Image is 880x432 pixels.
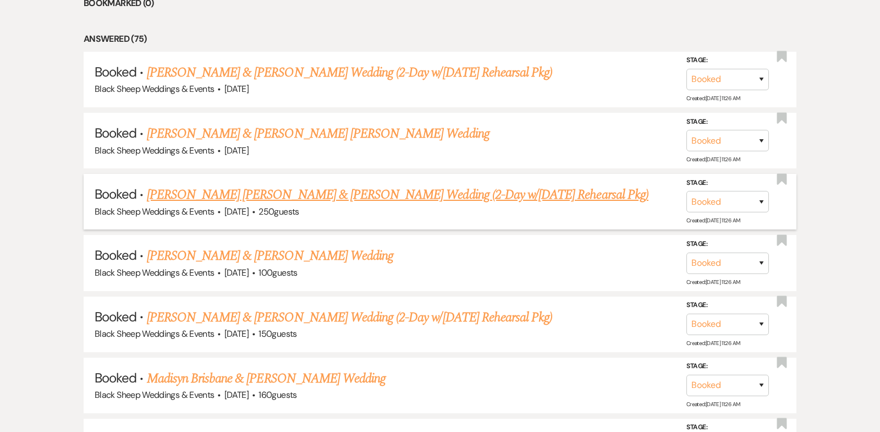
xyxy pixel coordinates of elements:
span: 150 guests [258,328,296,340]
label: Stage: [686,54,769,67]
span: Created: [DATE] 11:26 AM [686,95,740,102]
label: Stage: [686,116,769,128]
a: [PERSON_NAME] & [PERSON_NAME] Wedding (2-Day w/[DATE] Rehearsal Pkg) [147,63,553,83]
label: Stage: [686,360,769,373]
span: Created: [DATE] 11:26 AM [686,217,740,224]
span: Created: [DATE] 11:26 AM [686,156,740,163]
a: [PERSON_NAME] [PERSON_NAME] & [PERSON_NAME] Wedding (2-Day w/[DATE] Rehearsal Pkg) [147,185,648,205]
span: Booked [95,308,136,325]
span: [DATE] [224,389,249,401]
span: [DATE] [224,267,249,278]
span: Black Sheep Weddings & Events [95,389,214,401]
label: Stage: [686,238,769,250]
span: Booked [95,63,136,80]
span: [DATE] [224,328,249,340]
li: Answered (75) [84,32,796,46]
span: Black Sheep Weddings & Events [95,267,214,278]
a: [PERSON_NAME] & [PERSON_NAME] [PERSON_NAME] Wedding [147,124,490,144]
a: [PERSON_NAME] & [PERSON_NAME] Wedding (2-Day w/[DATE] Rehearsal Pkg) [147,308,553,327]
span: Black Sheep Weddings & Events [95,328,214,340]
span: 250 guests [258,206,299,217]
label: Stage: [686,299,769,311]
span: [DATE] [224,83,249,95]
span: Black Sheep Weddings & Events [95,206,214,217]
span: [DATE] [224,145,249,156]
span: Booked [95,185,136,203]
span: Created: [DATE] 11:26 AM [686,340,740,347]
span: Black Sheep Weddings & Events [95,145,214,156]
span: Created: [DATE] 11:26 AM [686,278,740,285]
a: [PERSON_NAME] & [PERSON_NAME] Wedding [147,246,393,266]
span: Booked [95,369,136,386]
span: Booked [95,247,136,264]
span: Booked [95,124,136,141]
span: [DATE] [224,206,249,217]
span: 100 guests [258,267,297,278]
label: Stage: [686,177,769,189]
a: Madisyn Brisbane & [PERSON_NAME] Wedding [147,369,386,389]
span: Created: [DATE] 11:26 AM [686,401,740,408]
span: 160 guests [258,389,296,401]
span: Black Sheep Weddings & Events [95,83,214,95]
